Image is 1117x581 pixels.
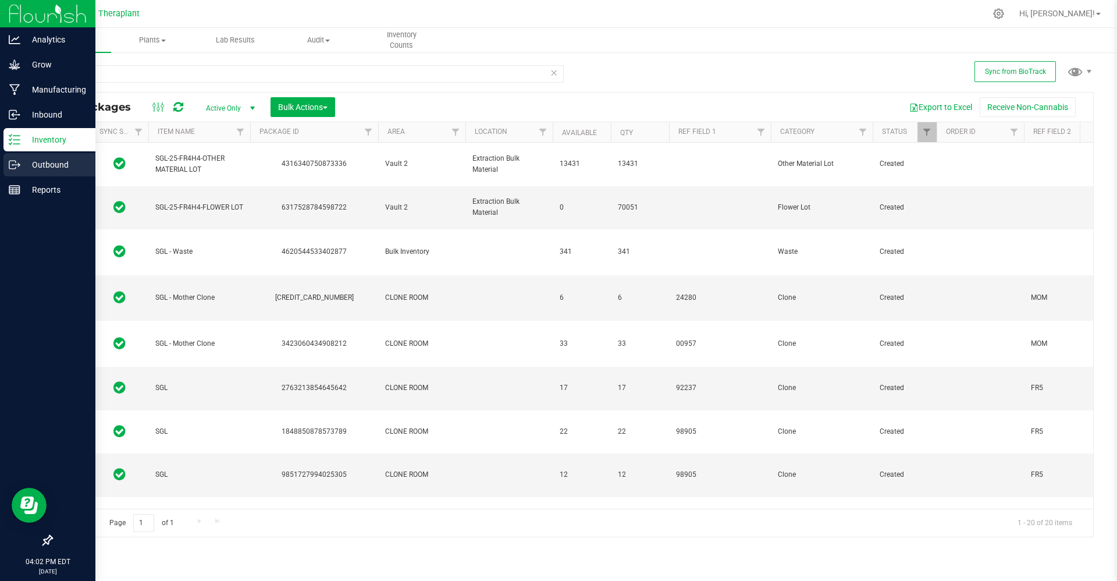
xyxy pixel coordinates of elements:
[676,469,764,480] span: 98905
[5,557,90,567] p: 04:02 PM EDT
[560,292,604,303] span: 6
[361,30,443,51] span: Inventory Counts
[20,133,90,147] p: Inventory
[271,97,335,117] button: Bulk Actions
[248,338,380,349] div: 3423060434908212
[20,108,90,122] p: Inbound
[99,127,144,136] a: Sync Status
[61,101,143,114] span: All Packages
[113,243,126,260] span: In Sync
[618,246,662,257] span: 341
[880,382,930,394] span: Created
[560,158,604,169] span: 13431
[472,153,546,175] span: Extraction Bulk Material
[778,292,866,303] span: Clone
[248,382,380,394] div: 2763213854645642
[562,129,597,137] a: Available
[12,488,47,523] iframe: Resource center
[618,158,662,169] span: 13431
[385,202,458,213] span: Vault 2
[1033,127,1071,136] a: Ref Field 2
[778,469,866,480] span: Clone
[676,382,764,394] span: 92237
[278,35,360,45] span: Audit
[533,122,553,142] a: Filter
[974,61,1056,82] button: Sync from BioTrack
[880,202,930,213] span: Created
[200,35,271,45] span: Lab Results
[676,292,764,303] span: 24280
[9,159,20,171] inline-svg: Outbound
[155,382,243,394] span: SGL
[778,382,866,394] span: Clone
[360,28,443,52] a: Inventory Counts
[882,127,907,136] a: Status
[475,127,507,136] a: Location
[113,466,126,483] span: In Sync
[277,28,360,52] a: Audit
[446,122,465,142] a: Filter
[129,122,148,142] a: Filter
[560,426,604,437] span: 22
[385,426,458,437] span: CLONE ROOM
[385,158,458,169] span: Vault 2
[1019,9,1095,18] span: Hi, [PERSON_NAME]!
[248,469,380,480] div: 9851727994025305
[778,338,866,349] span: Clone
[113,335,126,352] span: In Sync
[133,514,154,532] input: 1
[385,338,458,349] span: CLONE ROOM
[113,423,126,440] span: In Sync
[248,202,380,213] div: 6317528784598722
[853,122,873,142] a: Filter
[155,469,243,480] span: SGL
[985,68,1046,76] span: Sync from BioTrack
[194,28,277,52] a: Lab Results
[9,184,20,196] inline-svg: Reports
[385,246,458,257] span: Bulk Inventory
[778,158,866,169] span: Other Material Lot
[278,102,328,112] span: Bulk Actions
[778,246,866,257] span: Waste
[1008,514,1082,532] span: 1 - 20 of 20 items
[9,84,20,95] inline-svg: Manufacturing
[752,122,771,142] a: Filter
[155,246,243,257] span: SGL - Waste
[20,83,90,97] p: Manufacturing
[880,338,930,349] span: Created
[155,426,243,437] span: SGL
[5,567,90,576] p: [DATE]
[560,469,604,480] span: 12
[155,338,243,349] span: SGL - Mother Clone
[618,469,662,480] span: 12
[560,382,604,394] span: 17
[780,127,814,136] a: Category
[618,202,662,213] span: 70051
[778,202,866,213] span: Flower Lot
[51,65,564,83] input: Search Package ID, Item Name, SKU, Lot or Part Number...
[112,35,194,45] span: Plants
[113,289,126,306] span: In Sync
[472,196,546,218] span: Extraction Bulk Material
[678,127,716,136] a: Ref Field 1
[880,246,930,257] span: Created
[980,97,1076,117] button: Receive Non-Cannabis
[259,127,299,136] a: Package ID
[676,338,764,349] span: 00957
[385,292,458,303] span: CLONE ROOM
[902,97,980,117] button: Export to Excel
[248,158,380,169] div: 4316340750873336
[113,155,126,172] span: In Sync
[778,426,866,437] span: Clone
[20,33,90,47] p: Analytics
[618,426,662,437] span: 22
[248,426,380,437] div: 1848850878573789
[1005,122,1024,142] a: Filter
[99,514,183,532] span: Page of 1
[111,28,194,52] a: Plants
[560,338,604,349] span: 33
[20,58,90,72] p: Grow
[880,292,930,303] span: Created
[676,426,764,437] span: 98905
[155,153,243,175] span: SGL-25-FR4H4-OTHER MATERIAL LOT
